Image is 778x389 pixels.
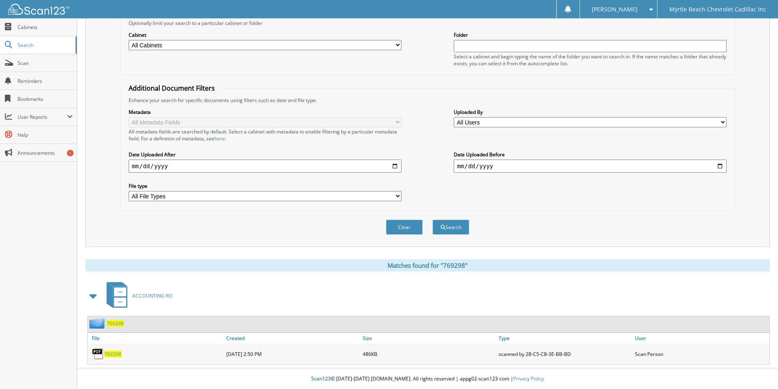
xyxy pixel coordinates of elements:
a: Created [224,333,361,344]
span: Search [18,42,71,49]
div: Scan Person [633,346,769,362]
span: Reminders [18,78,73,84]
span: Myrtle Beach Chevrolet Cadillac Inc [669,7,766,12]
span: ACCOUNTING RO [132,292,172,299]
legend: Additional Document Filters [125,84,219,93]
label: Metadata [129,109,401,116]
div: Select a cabinet and begin typing the name of the folder you want to search in. If the name match... [454,53,727,67]
input: start [129,160,401,173]
label: Folder [454,31,727,38]
span: [PERSON_NAME] [592,7,638,12]
a: 769298 [104,351,121,358]
a: ACCOUNTING RO [102,280,172,312]
a: Size [361,333,497,344]
input: end [454,160,727,173]
a: File [88,333,224,344]
label: Date Uploaded Before [454,151,727,158]
span: User Reports [18,113,67,120]
img: scan123-logo-white.svg [8,4,69,15]
span: Scan [18,60,73,67]
img: folder2.png [89,318,107,329]
div: Matches found for "769298" [85,259,770,271]
span: Scan123 [311,375,331,382]
a: Privacy Policy [513,375,544,382]
a: User [633,333,769,344]
label: Uploaded By [454,109,727,116]
img: PDF.png [92,348,104,360]
div: Enhance your search for specific documents using filters such as date and file type. [125,97,731,104]
button: Search [432,220,469,235]
a: here [214,135,225,142]
div: Optionally limit your search to a particular cabinet or folder [125,20,731,27]
iframe: Chat Widget [737,350,778,389]
label: Cabinet [129,31,401,38]
span: Bookmarks [18,96,73,102]
div: 1 [67,150,74,156]
button: Clear [386,220,423,235]
a: 769298 [107,320,124,327]
label: Date Uploaded After [129,151,401,158]
a: Type [497,333,633,344]
span: Help [18,131,73,138]
div: [DATE] 2:50 PM [224,346,361,362]
span: Announcements [18,149,73,156]
div: © [DATE]-[DATE] [DOMAIN_NAME]. All rights reserved | appg02-scan123-com | [77,369,778,389]
div: All metadata fields are searched by default. Select a cabinet with metadata to enable filtering b... [129,128,401,142]
label: File type [129,182,401,189]
span: Cabinets [18,24,73,31]
div: 486KB [361,346,497,362]
div: scanned by 28-C5-C8-3E-BB-BD [497,346,633,362]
